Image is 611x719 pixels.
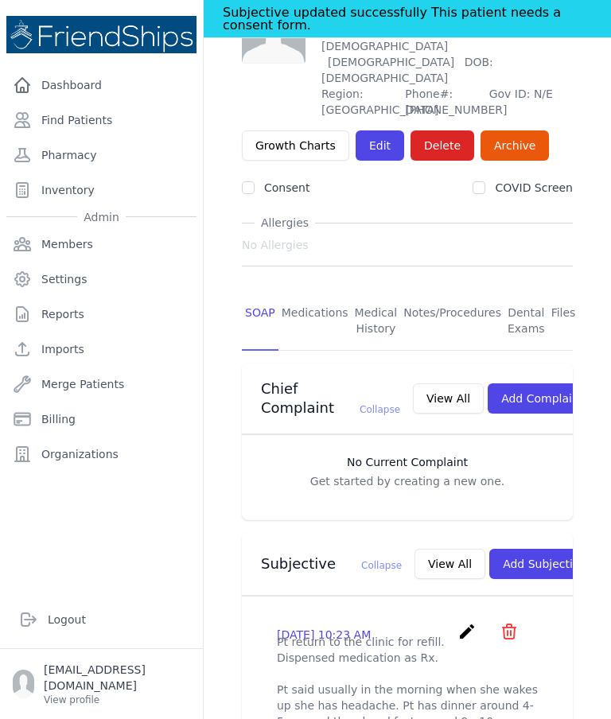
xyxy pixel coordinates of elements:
a: Logout [13,604,190,635]
span: Collapse [361,560,402,571]
a: Notes/Procedures [400,292,504,351]
span: Gov ID: N/E [489,86,573,118]
p: [DATE] 10:23 AM [277,627,371,643]
a: Edit [356,130,404,161]
a: [EMAIL_ADDRESS][DOMAIN_NAME] View profile [13,662,190,706]
a: Imports [6,333,197,365]
a: Merge Patients [6,368,197,400]
button: View All [413,383,484,414]
a: SOAP [242,292,278,351]
button: Add Complaint [488,383,597,414]
a: Dental Exams [504,292,548,351]
a: Reports [6,298,197,330]
h3: Chief Complaint [261,379,400,418]
a: Inventory [6,174,197,206]
span: No Allergies [242,237,309,253]
i: create [457,622,477,641]
a: Settings [6,263,197,295]
a: Files [548,292,579,351]
p: [EMAIL_ADDRESS][DOMAIN_NAME] [44,662,190,694]
img: Medical Missions EMR [6,16,197,53]
span: Region: [GEOGRAPHIC_DATA] [321,86,395,118]
h3: Subjective [261,554,402,573]
h3: No Current Complaint [258,454,557,470]
label: Consent [264,181,309,194]
p: View profile [44,694,190,706]
a: Growth Charts [242,130,349,161]
label: COVID Screen [495,181,573,194]
p: Get started by creating a new one. [258,473,557,489]
button: Delete [411,130,474,161]
a: Pharmacy [6,139,197,171]
span: Collapse [360,404,400,415]
a: Find Patients [6,104,197,136]
p: [DEMOGRAPHIC_DATA] [321,38,573,86]
span: Admin [77,209,126,225]
a: Dashboard [6,69,197,101]
span: Phone#: [PHONE_NUMBER] [405,86,479,118]
a: Medical History [352,292,401,351]
a: Medications [278,292,352,351]
span: [DEMOGRAPHIC_DATA] [328,56,454,68]
a: create [457,629,481,644]
a: Organizations [6,438,197,470]
a: Archive [481,130,549,161]
a: Billing [6,403,197,435]
button: View All [414,549,485,579]
span: Allergies [255,215,315,231]
nav: Tabs [242,292,573,351]
a: Members [6,228,197,260]
button: Add Subjective [489,549,600,579]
